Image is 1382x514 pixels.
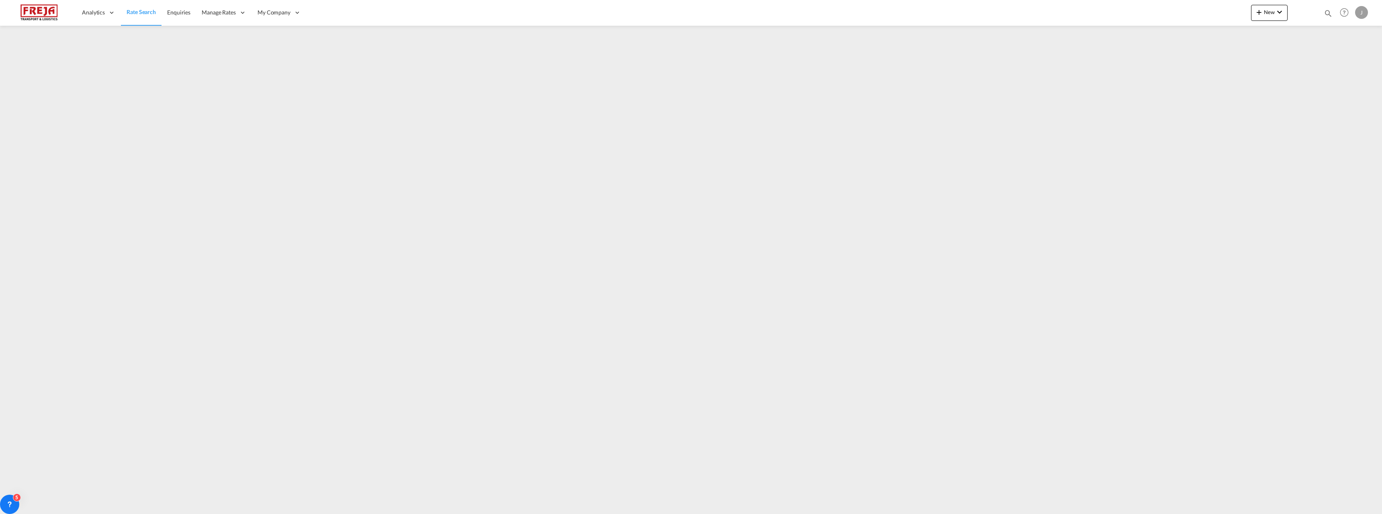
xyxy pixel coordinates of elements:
[82,8,105,16] span: Analytics
[1254,9,1284,15] span: New
[1324,9,1333,18] md-icon: icon-magnify
[202,8,236,16] span: Manage Rates
[1251,5,1288,21] button: icon-plus 400-fgNewicon-chevron-down
[1254,7,1264,17] md-icon: icon-plus 400-fg
[1324,9,1333,21] div: icon-magnify
[1337,6,1351,19] span: Help
[1355,6,1368,19] div: J
[258,8,290,16] span: My Company
[127,8,156,15] span: Rate Search
[12,4,66,22] img: 586607c025bf11f083711d99603023e7.png
[167,9,190,16] span: Enquiries
[1275,7,1284,17] md-icon: icon-chevron-down
[1337,6,1355,20] div: Help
